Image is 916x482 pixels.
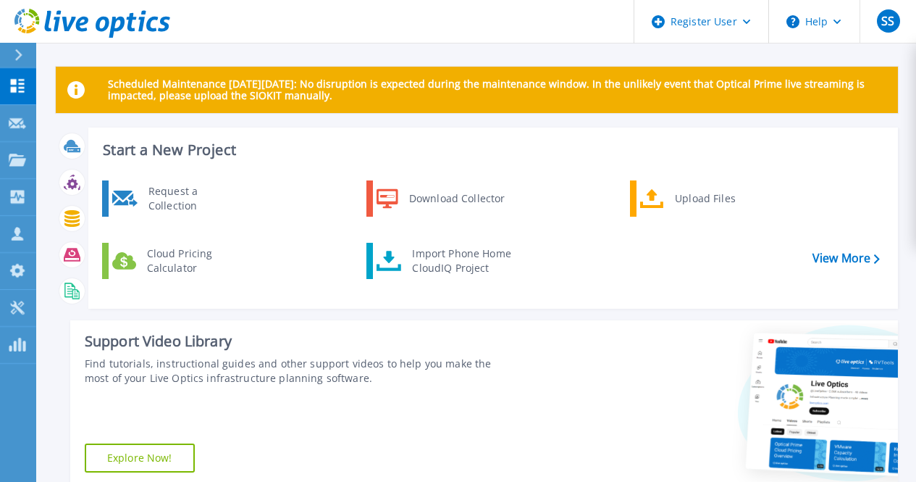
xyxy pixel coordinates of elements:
div: Support Video Library [85,332,515,351]
a: Request a Collection [102,180,251,217]
div: Request a Collection [141,184,247,213]
h3: Start a New Project [103,142,879,158]
a: View More [812,252,880,265]
span: SS [881,15,894,27]
div: Upload Files [668,184,775,213]
a: Download Collector [366,180,515,217]
div: Import Phone Home CloudIQ Project [405,246,518,275]
div: Download Collector [402,184,511,213]
div: Find tutorials, instructional guides and other support videos to help you make the most of your L... [85,357,515,386]
p: Scheduled Maintenance [DATE][DATE]: No disruption is expected during the maintenance window. In t... [108,78,886,101]
a: Explore Now! [85,444,195,473]
a: Cloud Pricing Calculator [102,243,251,279]
a: Upload Files [630,180,778,217]
div: Cloud Pricing Calculator [140,246,247,275]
